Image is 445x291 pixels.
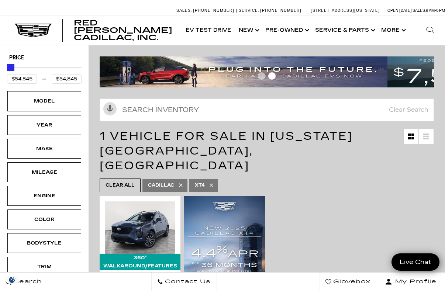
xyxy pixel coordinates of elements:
span: Open [DATE] [387,8,412,13]
div: YearYear [7,115,81,135]
div: 360° WalkAround/Features [100,254,180,270]
span: Search [11,277,42,287]
img: Opt-Out Icon [4,276,21,284]
a: EV Test Drive [182,15,235,45]
button: Open user profile menu [376,273,445,291]
a: New [235,15,262,45]
a: Red [PERSON_NAME] Cadillac, Inc. [74,19,175,41]
div: Engine [26,192,63,200]
span: Red [PERSON_NAME] Cadillac, Inc. [74,18,172,42]
span: 9 AM-6 PM [426,8,445,13]
span: [PHONE_NUMBER] [260,8,301,13]
div: EngineEngine [7,186,81,206]
div: ModelModel [7,91,81,111]
span: Service: [239,8,259,13]
input: Minimum [7,74,37,84]
div: Color [26,215,63,224]
input: Search Inventory [100,98,434,121]
a: Glovebox [320,273,376,291]
div: Year [26,121,63,129]
img: Cadillac Dark Logo with Cadillac White Text [15,24,52,38]
span: Clear All [106,181,135,190]
img: ev-blog-post-banners4 [100,56,387,87]
span: Live Chat [396,258,435,266]
span: XT4 [195,181,205,190]
span: Cadillac [148,181,174,190]
div: MakeMake [7,139,81,159]
a: Service: [PHONE_NUMBER] [236,8,303,13]
span: My Profile [392,277,437,287]
img: 2024 Cadillac XT4 Sport [105,201,175,254]
div: Make [26,145,63,153]
span: Sales: [413,8,426,13]
a: Sales: [PHONE_NUMBER] [176,8,236,13]
span: [PHONE_NUMBER] [193,8,234,13]
div: Bodystyle [26,239,63,247]
div: MileageMileage [7,162,81,182]
div: Mileage [26,168,63,176]
div: Maximum Price [7,64,14,71]
div: Price [7,61,82,84]
div: TrimTrim [7,257,81,277]
span: Go to slide 2 [268,72,276,80]
h5: Price [9,55,79,61]
div: Model [26,97,63,105]
a: Live Chat [391,253,439,271]
span: Glovebox [331,277,370,287]
a: [STREET_ADDRESS][US_STATE] [311,8,380,13]
a: Pre-Owned [262,15,311,45]
button: More [377,15,408,45]
span: Contact Us [163,277,211,287]
div: Trim [26,263,63,271]
span: Sales: [176,8,192,13]
div: ColorColor [7,209,81,229]
a: Service & Parts [311,15,377,45]
div: BodystyleBodystyle [7,233,81,253]
span: 1 Vehicle for Sale in [US_STATE][GEOGRAPHIC_DATA], [GEOGRAPHIC_DATA] [100,129,353,172]
svg: Click to toggle on voice search [103,102,117,115]
section: Click to Open Cookie Consent Modal [4,276,21,284]
input: Maximum [52,74,82,84]
a: Contact Us [151,273,217,291]
span: Go to slide 1 [258,72,265,80]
